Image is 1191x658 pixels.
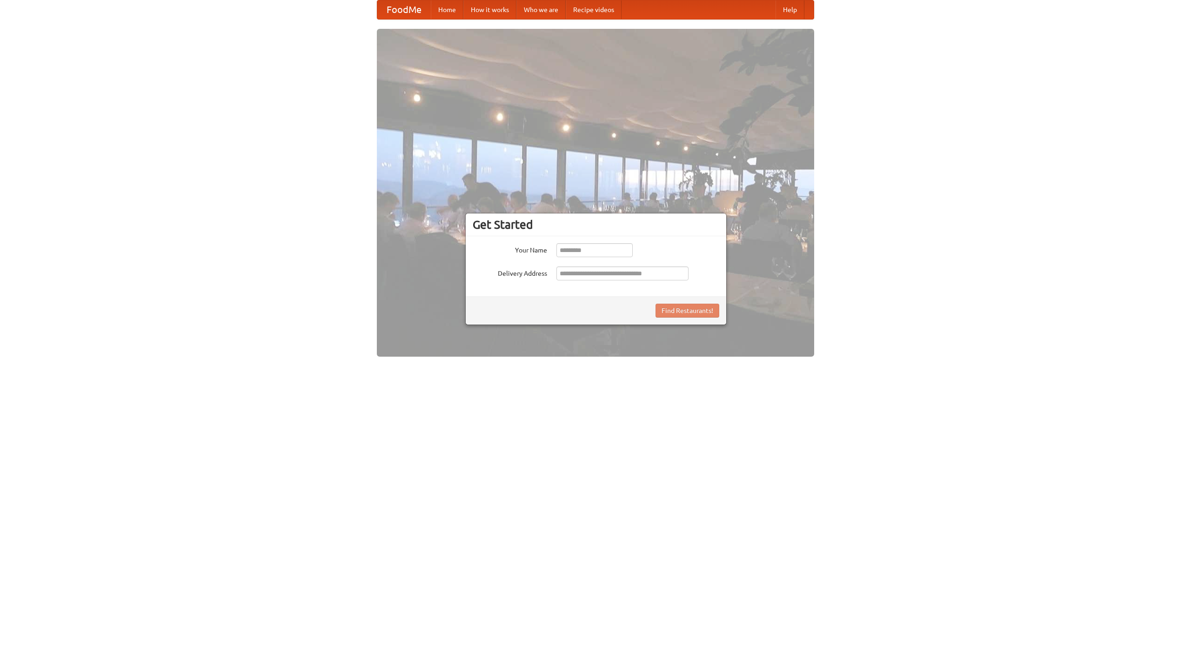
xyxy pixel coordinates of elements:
label: Your Name [473,243,547,255]
a: Recipe videos [566,0,622,19]
h3: Get Started [473,218,719,232]
a: Who we are [516,0,566,19]
a: FoodMe [377,0,431,19]
a: Home [431,0,463,19]
label: Delivery Address [473,266,547,278]
a: Help [776,0,804,19]
a: How it works [463,0,516,19]
button: Find Restaurants! [656,304,719,318]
